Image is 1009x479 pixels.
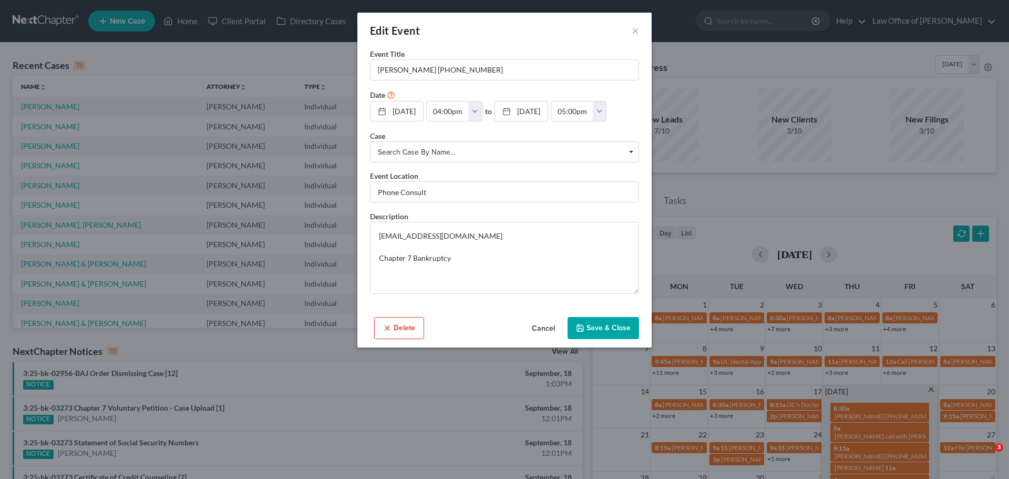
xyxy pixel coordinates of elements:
[370,101,423,121] a: [DATE]
[370,49,405,58] span: Event Title
[523,318,563,339] button: Cancel
[995,443,1003,452] span: 3
[370,130,385,141] label: Case
[374,317,424,339] button: Delete
[973,443,998,468] iframe: Intercom live chat
[568,317,639,339] button: Save & Close
[370,60,639,80] input: Enter event name...
[370,89,385,100] label: Date
[378,147,631,158] span: Search case by name...
[485,106,492,117] label: to
[370,141,639,162] span: Select box activate
[370,170,418,181] label: Event Location
[370,182,639,202] input: Enter location...
[370,24,420,37] span: Edit Event
[551,101,593,121] input: -- : --
[632,24,639,37] button: ×
[427,101,469,121] input: -- : --
[370,211,408,222] label: Description
[495,101,548,121] a: [DATE]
